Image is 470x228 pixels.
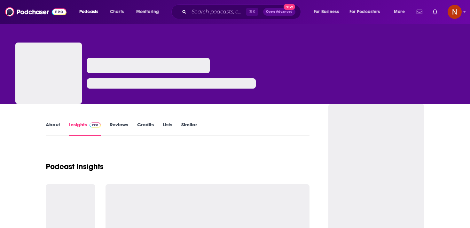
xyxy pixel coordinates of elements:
span: Monitoring [136,7,159,16]
span: More [394,7,405,16]
span: Podcasts [79,7,98,16]
a: Show notifications dropdown [414,6,425,17]
span: New [284,4,295,10]
button: open menu [75,7,106,17]
button: open menu [309,7,347,17]
button: open menu [389,7,413,17]
span: Logged in as AdelNBM [448,5,462,19]
a: Credits [137,122,154,136]
h1: Podcast Insights [46,162,104,171]
a: Lists [163,122,172,136]
img: Podchaser - Follow, Share and Rate Podcasts [5,6,67,18]
a: Reviews [110,122,128,136]
button: Show profile menu [448,5,462,19]
span: Open Advanced [266,10,293,13]
span: For Podcasters [349,7,380,16]
a: Charts [106,7,128,17]
button: open menu [345,7,389,17]
img: Podchaser Pro [90,122,101,128]
img: User Profile [448,5,462,19]
a: InsightsPodchaser Pro [69,122,101,136]
button: Open AdvancedNew [263,8,295,16]
span: Charts [110,7,124,16]
div: Search podcasts, credits, & more... [177,4,307,19]
button: open menu [132,7,167,17]
input: Search podcasts, credits, & more... [189,7,246,17]
a: About [46,122,60,136]
a: Show notifications dropdown [430,6,440,17]
span: ⌘ K [246,8,258,16]
span: For Business [314,7,339,16]
a: Similar [181,122,197,136]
